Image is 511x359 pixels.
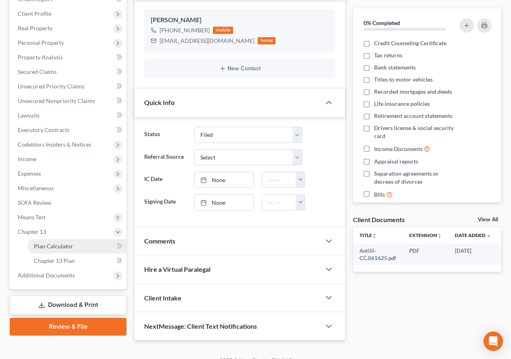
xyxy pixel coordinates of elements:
a: Unsecured Nonpriority Claims [11,94,126,108]
a: Download & Print [10,296,126,315]
a: Review & File [10,318,126,336]
a: Unsecured Priority Claims [11,79,126,94]
div: Client Documents [353,215,405,224]
div: [PHONE_NUMBER] [160,26,210,34]
td: [DATE] [448,244,498,266]
a: Titleunfold_more [360,232,377,238]
td: PDF [403,244,448,266]
input: -- : -- [262,195,296,210]
div: [EMAIL_ADDRESS][DOMAIN_NAME] [160,37,254,45]
span: Hire a Virtual Paralegal [144,265,210,273]
label: Status [140,127,190,143]
span: Appraisal reports [374,157,418,166]
span: Unsecured Priority Claims [18,83,84,90]
a: None [195,195,254,210]
span: Chapter 13 Plan [34,257,75,264]
span: Life insurance policies [374,100,430,108]
span: Additional Documents [18,272,75,279]
span: Codebtors Insiders & Notices [18,141,91,148]
span: Retirement account statements [374,112,452,120]
div: home [258,37,275,44]
span: NextMessage: Client Text Notifications [144,322,257,330]
a: Chapter 13 Plan [27,254,126,268]
span: Secured Claims [18,68,57,75]
span: Comments [144,237,175,245]
label: IC Date [140,172,190,188]
span: Expenses [18,170,41,177]
span: Property Analysis [18,54,63,61]
span: Quick Info [144,99,175,106]
span: Income [18,155,36,162]
span: Lawsuits [18,112,40,119]
span: Recorded mortgages and deeds [374,88,452,96]
i: unfold_more [372,233,377,238]
span: Credit Counseling Certificate [374,39,446,47]
span: Miscellaneous [18,185,54,191]
button: New Contact [151,65,329,72]
strong: 0% Completed [364,19,400,26]
span: Plan Calculator [34,243,73,250]
a: Executory Contracts [11,123,126,137]
span: Separation agreements or decrees of divorces [374,170,457,186]
span: Means Test [18,214,46,220]
a: Lawsuits [11,108,126,123]
a: View All [478,217,498,223]
a: Plan Calculator [27,239,126,254]
span: Client Intake [144,294,181,302]
a: Secured Claims [11,65,126,79]
span: Executory Contracts [18,126,69,133]
span: Bank statements [374,63,416,71]
div: mobile [213,27,233,34]
a: SOFA Review [11,195,126,210]
label: Signing Date [140,194,190,210]
span: Personal Property [18,39,64,46]
a: Property Analysis [11,50,126,65]
span: Chapter 13 [18,228,46,235]
a: Date Added expand_more [455,232,491,238]
span: Income Documents [374,145,423,153]
span: Tax returns [374,51,402,59]
span: SOFA Review [18,199,51,206]
input: -- : -- [262,172,296,187]
div: Open Intercom Messenger [484,332,503,351]
span: Real Property [18,25,53,31]
span: Unsecured Nonpriority Claims [18,97,95,104]
span: Titles to motor vehicles [374,76,433,84]
i: unfold_more [437,233,442,238]
i: expand_more [486,233,491,238]
td: Antilli-CC.061625.pdf [353,244,403,266]
span: Client Profile [18,10,51,17]
span: Bills [374,191,385,199]
span: Drivers license & social security card [374,124,457,140]
a: None [195,172,254,187]
a: Extensionunfold_more [409,232,442,238]
label: Referral Source [140,149,190,166]
div: [PERSON_NAME] [151,15,329,25]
